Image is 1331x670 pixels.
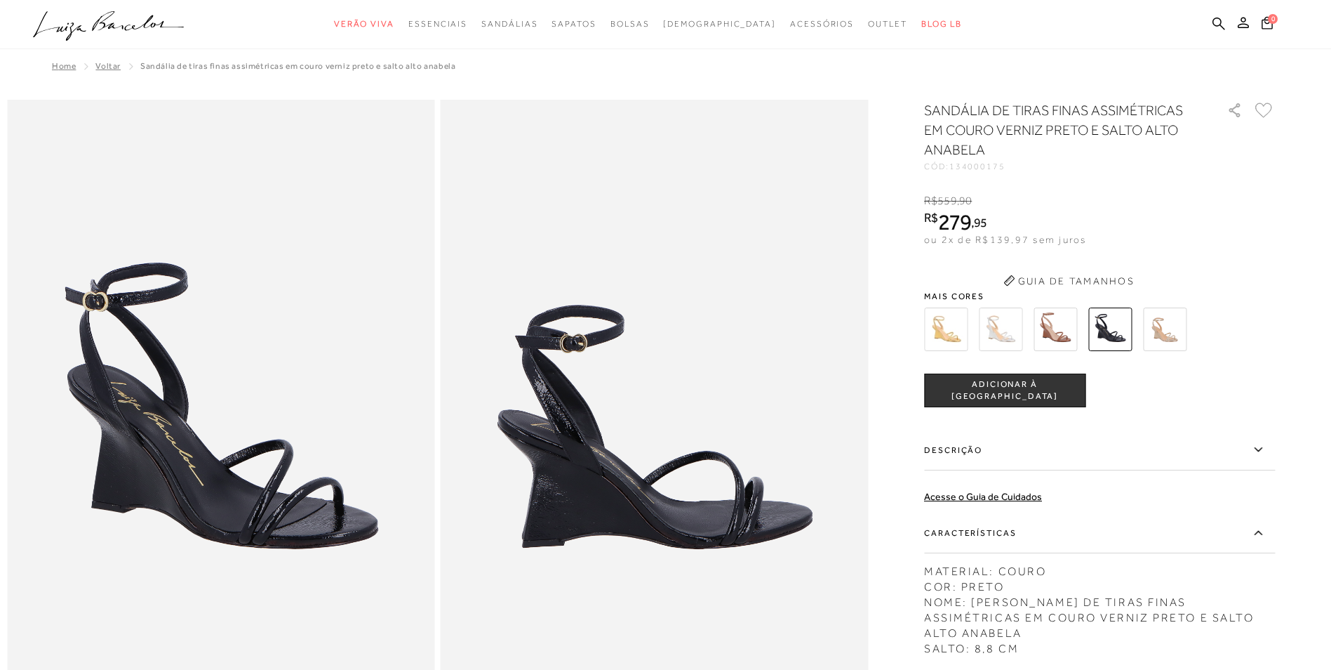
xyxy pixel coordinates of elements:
[95,61,121,71] a: Voltar
[868,19,907,29] span: Outlet
[924,211,938,224] i: R$
[1034,308,1077,351] img: SANDÁLIA DE TIRAS FINAS ASSIMÉTRICAS EM COURO VERNIZ CARAMELO E SALTO ALTO ANABELA
[481,11,537,37] a: categoryNavScreenReaderText
[924,162,1205,171] div: CÓD:
[921,19,962,29] span: BLOG LB
[974,215,987,230] span: 95
[998,270,1139,292] button: Guia de Tamanhos
[481,19,537,29] span: Sandálias
[924,195,937,207] i: R$
[924,292,1275,301] span: Mais cores
[868,11,907,37] a: categoryNavScreenReaderText
[979,308,1022,351] img: SANDÁLIA ANABELA EM METALIZADO PRATA
[924,100,1187,159] h1: SANDÁLIA DE TIRAS FINAS ASSIMÉTRICAS EM COURO VERNIZ PRETO E SALTO ALTO ANABELA
[957,195,972,207] i: ,
[334,19,394,29] span: Verão Viva
[949,162,1005,171] span: 134000175
[1088,308,1132,351] img: SANDÁLIA DE TIRAS FINAS ASSIMÉTRICAS EM COURO VERNIZ PRETO E SALTO ALTO ANABELA
[924,374,1085,407] button: ADICIONAR À [GEOGRAPHIC_DATA]
[408,19,467,29] span: Essenciais
[790,11,854,37] a: categoryNavScreenReaderText
[937,195,956,207] span: 559
[924,491,1042,502] a: Acesse o Guia de Cuidados
[610,11,650,37] a: categoryNavScreenReaderText
[663,11,776,37] a: noSubCategoriesText
[924,234,1086,245] span: ou 2x de R$139,97 sem juros
[959,195,972,207] span: 90
[790,19,854,29] span: Acessórios
[921,11,962,37] a: BLOG LB
[938,209,971,235] span: 279
[334,11,394,37] a: categoryNavScreenReaderText
[1268,14,1278,24] span: 0
[1257,15,1277,34] button: 0
[663,19,776,29] span: [DEMOGRAPHIC_DATA]
[551,11,596,37] a: categoryNavScreenReaderText
[924,308,968,351] img: SANDÁLIA ANABELA EM METALIZADO OURO
[610,19,650,29] span: Bolsas
[551,19,596,29] span: Sapatos
[140,61,455,71] span: SANDÁLIA DE TIRAS FINAS ASSIMÉTRICAS EM COURO VERNIZ PRETO E SALTO ALTO ANABELA
[971,216,987,229] i: ,
[924,430,1275,471] label: Descrição
[924,557,1275,657] div: MATERIAL: COURO COR: PRETO NOME: [PERSON_NAME] DE TIRAS FINAS ASSIMÉTRICAS EM COURO VERNIZ PRETO ...
[52,61,76,71] a: Home
[925,379,1085,403] span: ADICIONAR À [GEOGRAPHIC_DATA]
[1143,308,1186,351] img: SANDÁLIA DE TIRAS FINAS ASSIMÉTRICAS METALIZADA OURO E SALTO ALTO ANABELA
[924,513,1275,553] label: Características
[408,11,467,37] a: categoryNavScreenReaderText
